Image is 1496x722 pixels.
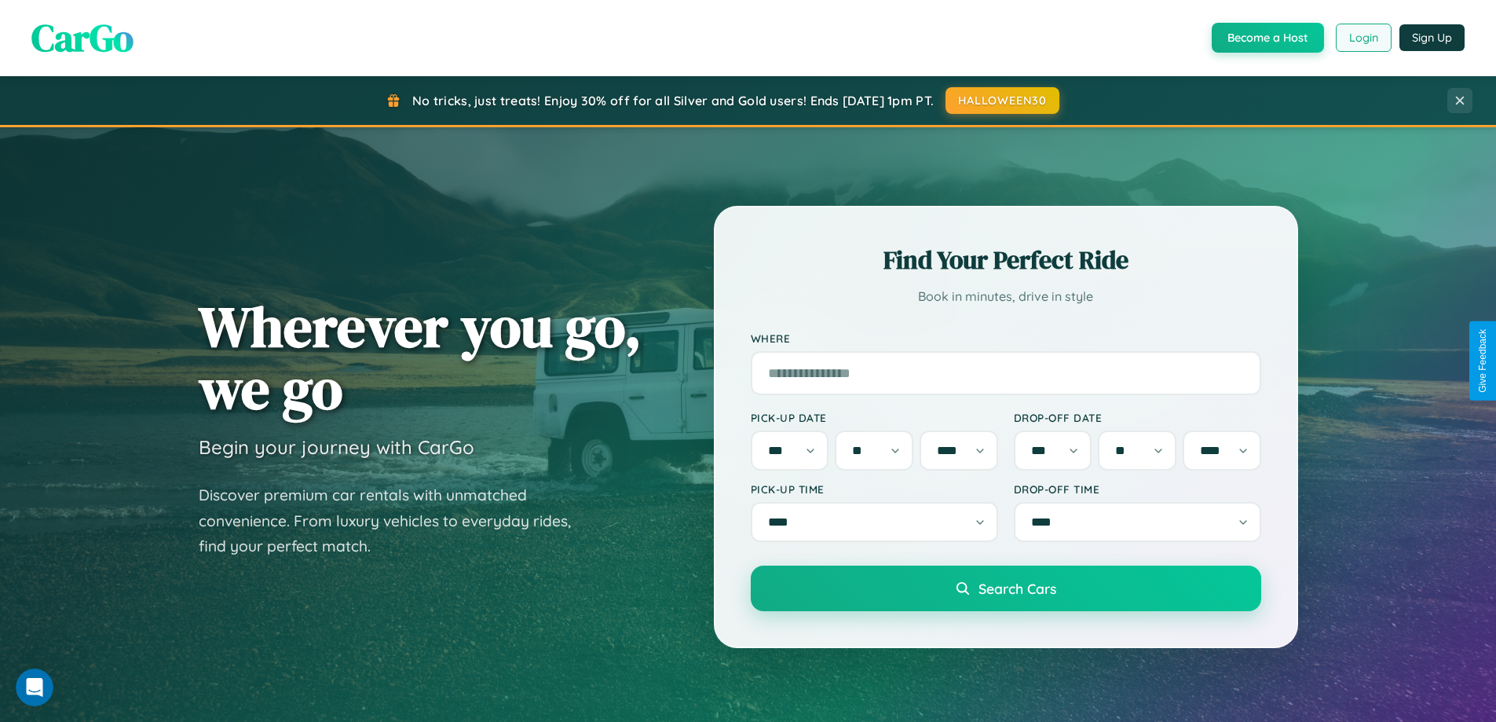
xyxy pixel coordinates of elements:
[199,482,591,559] p: Discover premium car rentals with unmatched convenience. From luxury vehicles to everyday rides, ...
[199,435,474,459] h3: Begin your journey with CarGo
[1212,23,1324,53] button: Become a Host
[1399,24,1465,51] button: Sign Up
[751,243,1261,277] h2: Find Your Perfect Ride
[946,87,1059,114] button: HALLOWEEN30
[31,12,134,64] span: CarGo
[16,669,53,706] iframe: Intercom live chat
[1336,24,1392,52] button: Login
[751,332,1261,345] label: Where
[1014,482,1261,496] label: Drop-off Time
[751,566,1261,611] button: Search Cars
[978,580,1056,597] span: Search Cars
[751,285,1261,308] p: Book in minutes, drive in style
[751,411,998,424] label: Pick-up Date
[751,482,998,496] label: Pick-up Time
[1477,329,1488,393] div: Give Feedback
[1014,411,1261,424] label: Drop-off Date
[199,295,642,420] h1: Wherever you go, we go
[412,93,934,108] span: No tricks, just treats! Enjoy 30% off for all Silver and Gold users! Ends [DATE] 1pm PT.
